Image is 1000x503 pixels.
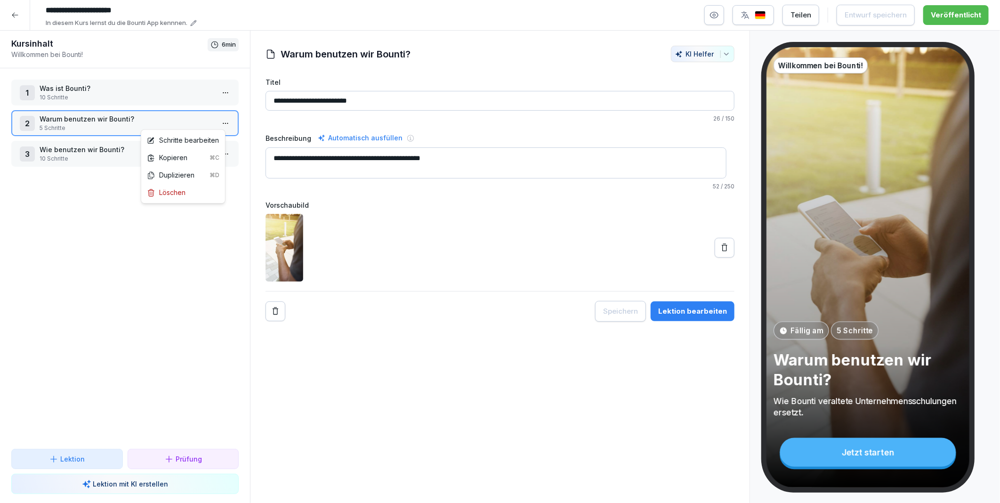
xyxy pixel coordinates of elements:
[210,154,219,162] div: ⌘C
[147,135,219,145] div: Schritte bearbeiten
[755,11,766,20] img: de.svg
[147,187,185,197] div: Löschen
[931,10,981,20] div: Veröffentlicht
[658,306,727,316] div: Lektion bearbeiten
[603,306,638,316] div: Speichern
[210,171,219,179] div: ⌘D
[147,170,219,180] div: Duplizieren
[675,50,730,58] div: KI Helfer
[845,10,907,20] div: Entwurf speichern
[147,153,219,162] div: Kopieren
[790,10,811,20] div: Teilen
